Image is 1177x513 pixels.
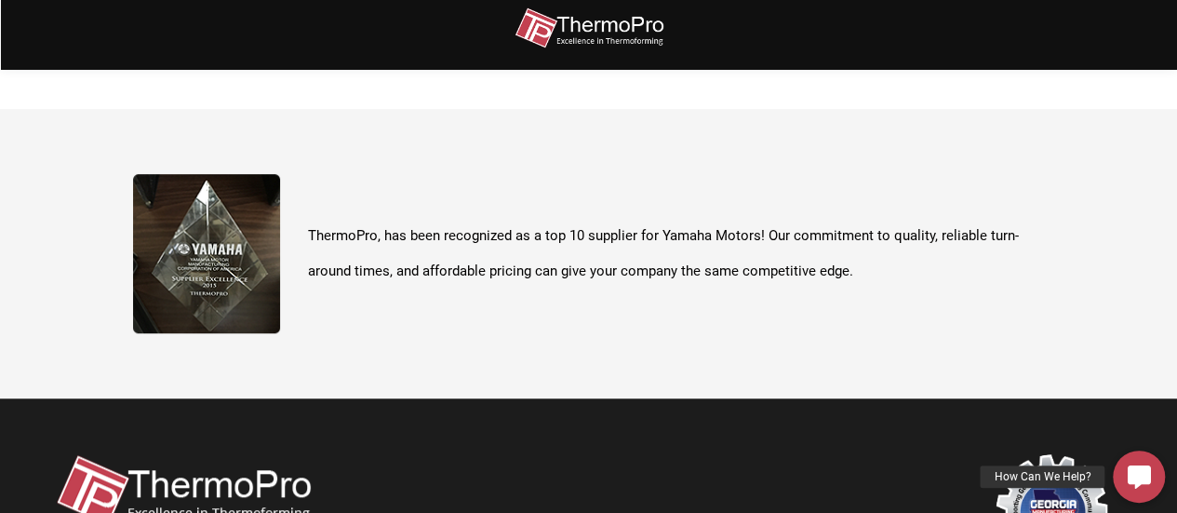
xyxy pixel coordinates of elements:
a: How Can We Help? [1113,451,1165,503]
img: thermopro-logo-non-iso [515,7,663,49]
p: ThermoPro, has been recognized as a top 10 supplier for Yamaha Motors! Our commitment to quality,... [308,219,1045,289]
div: How Can We Help? [980,466,1104,488]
